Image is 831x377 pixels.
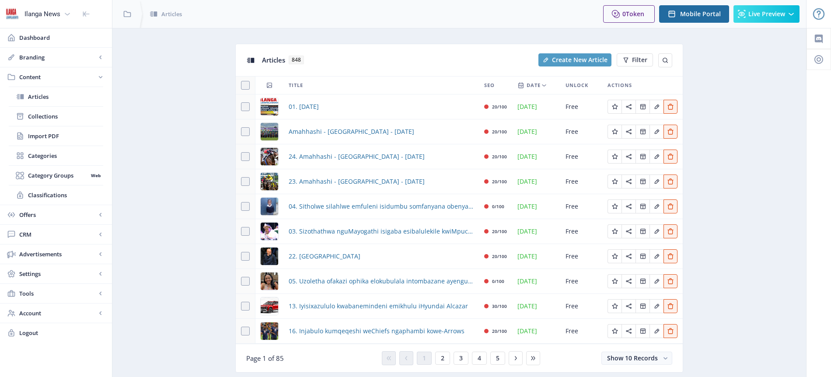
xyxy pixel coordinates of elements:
a: Edit page [663,276,677,285]
span: SEO [484,80,495,91]
span: Articles [28,92,103,101]
span: 3 [459,355,463,362]
td: [DATE] [512,119,560,144]
a: Edit page [649,152,663,160]
a: Edit page [649,127,663,135]
a: Edit page [608,227,622,235]
span: Dashboard [19,33,105,42]
a: Edit page [649,227,663,235]
a: Edit page [635,276,649,285]
td: Free [560,119,602,144]
td: [DATE] [512,169,560,194]
a: Edit page [635,251,649,260]
a: Category GroupsWeb [9,166,103,185]
nb-badge: Web [88,171,103,180]
span: Mobile Portal [680,10,721,17]
a: 16. Injabulo kumqeqeshi weChiefs ngaphambi kowe-Arrows [289,326,464,336]
div: 30/100 [492,301,507,311]
a: 13. Iyisixazululo kwabanemindeni emikhulu iHyundai Alcazar [289,301,468,311]
a: Edit page [663,177,677,185]
span: Articles [262,56,285,64]
td: Free [560,294,602,319]
td: Free [560,144,602,169]
a: Edit page [608,326,622,335]
a: Edit page [635,227,649,235]
td: Free [560,319,602,344]
a: Edit page [663,202,677,210]
img: 6e32966d-d278-493e-af78-9af65f0c2223.png [5,7,19,21]
span: Create New Article [552,56,608,63]
span: Page 1 of 85 [246,354,284,363]
td: [DATE] [512,144,560,169]
td: Free [560,219,602,244]
a: 01. [DATE] [289,101,319,112]
a: Edit page [663,227,677,235]
span: Classifications [28,191,103,199]
span: 22. [GEOGRAPHIC_DATA] [289,251,360,262]
div: 20/100 [492,101,507,112]
a: 23. Amahhashi - [GEOGRAPHIC_DATA] - [DATE] [289,176,425,187]
a: Edit page [622,102,635,110]
a: Edit page [622,177,635,185]
a: Edit page [608,127,622,135]
a: Edit page [663,127,677,135]
td: [DATE] [512,244,560,269]
a: Edit page [649,326,663,335]
a: Edit page [622,301,635,310]
a: Edit page [635,102,649,110]
div: 20/100 [492,126,507,137]
span: Content [19,73,96,81]
a: 05. Uzoletha ofakazi ophika elokubulala intombazane ayengumphathi wayo [289,276,474,286]
a: Edit page [635,202,649,210]
a: Edit page [649,202,663,210]
span: Collections [28,112,103,121]
span: Advertisements [19,250,96,258]
span: Import PDF [28,132,103,140]
a: Edit page [622,127,635,135]
a: Edit page [635,152,649,160]
a: Edit page [622,152,635,160]
img: b30530d3-113a-4392-acf5-43fe31bd7a48.png [261,198,278,215]
a: Edit page [622,202,635,210]
span: Token [626,10,644,18]
a: Edit page [608,276,622,285]
td: Free [560,244,602,269]
a: Edit page [622,251,635,260]
div: 20/100 [492,251,507,262]
a: Edit page [649,102,663,110]
td: [DATE] [512,94,560,119]
a: Edit page [635,301,649,310]
a: Edit page [608,251,622,260]
td: Free [560,94,602,119]
a: Amahhashi - [GEOGRAPHIC_DATA] - [DATE] [289,126,414,137]
a: Edit page [663,102,677,110]
a: Edit page [608,152,622,160]
a: Classifications [9,185,103,205]
button: 3 [454,352,468,365]
span: 2 [441,355,444,362]
a: Import PDF [9,126,103,146]
span: 5 [496,355,499,362]
span: Date [527,80,541,91]
div: 20/100 [492,176,507,187]
div: 0/100 [492,201,504,212]
app-collection-view: Articles [235,44,683,373]
a: Edit page [663,326,677,335]
a: 24. Amahhashi - [GEOGRAPHIC_DATA] - [DATE] [289,151,425,162]
a: Edit page [663,301,677,310]
a: Collections [9,107,103,126]
a: 03. Sizothathwa nguMayogathi isigaba esibalulekile kwiMpucuzeko [289,226,474,237]
a: New page [533,53,611,66]
div: 20/100 [492,226,507,237]
img: f1d3d939-212f-41b8-aac3-8f0110f17b93.png [261,123,278,140]
td: [DATE] [512,219,560,244]
button: Mobile Portal [659,5,729,23]
td: Free [560,269,602,294]
a: Edit page [635,177,649,185]
img: e0e60a6e-024b-429d-b757-1cf6f8f9d3fd.png [261,297,278,315]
